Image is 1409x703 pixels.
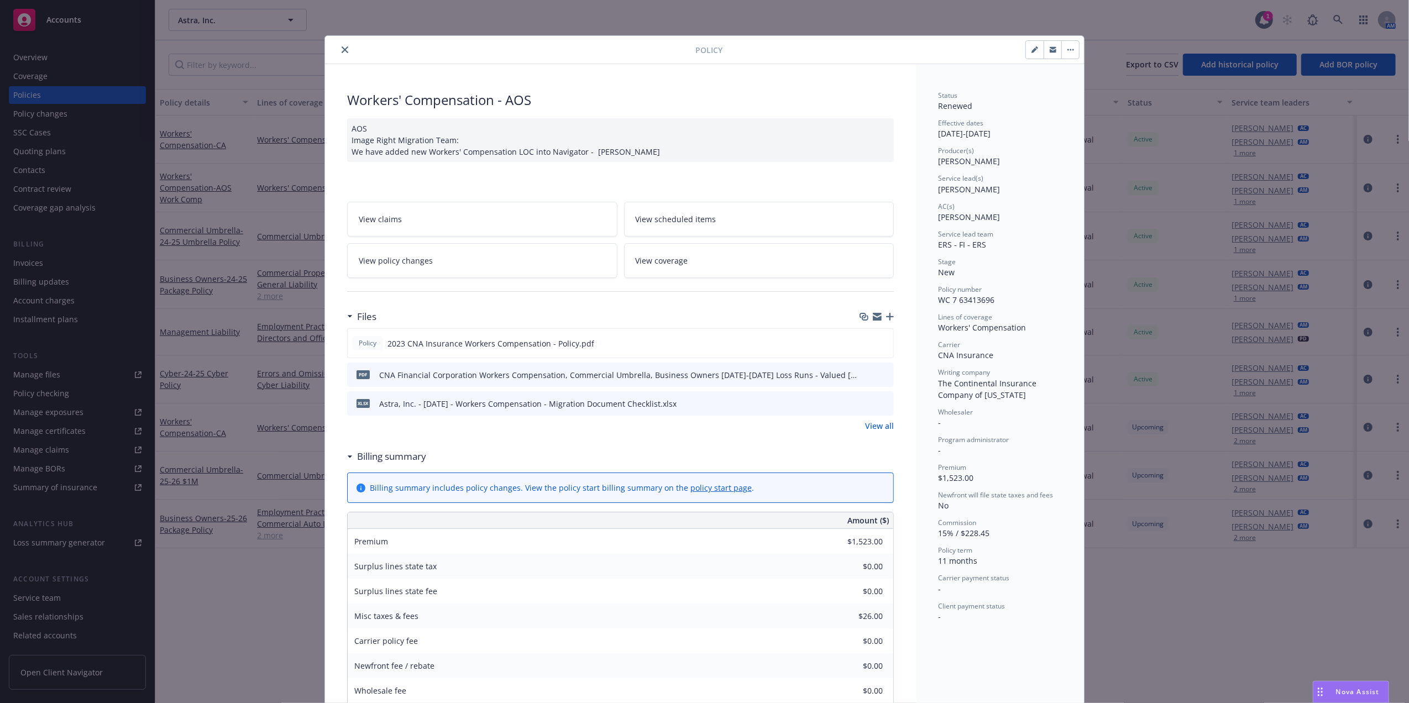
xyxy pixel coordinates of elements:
[357,449,426,464] h3: Billing summary
[938,368,990,377] span: Writing company
[938,473,973,483] span: $1,523.00
[818,558,889,575] input: 0.00
[938,378,1039,400] span: The Continental Insurance Company of [US_STATE]
[938,611,941,622] span: -
[354,611,418,621] span: Misc taxes & fees
[347,449,426,464] div: Billing summary
[690,482,752,493] a: policy start page
[354,636,418,646] span: Carrier policy fee
[938,350,993,360] span: CNA Insurance
[354,561,437,571] span: Surplus lines state tax
[938,257,956,266] span: Stage
[347,243,617,278] a: View policy changes
[938,545,972,555] span: Policy term
[938,118,983,128] span: Effective dates
[818,608,889,625] input: 0.00
[938,267,955,277] span: New
[938,312,992,322] span: Lines of coverage
[938,601,1005,611] span: Client payment status
[359,255,433,266] span: View policy changes
[379,398,677,410] div: Astra, Inc. - [DATE] - Workers Compensation - Migration Document Checklist.xlsx
[938,101,972,111] span: Renewed
[938,285,982,294] span: Policy number
[1313,681,1327,702] div: Drag to move
[818,658,889,674] input: 0.00
[354,660,434,671] span: Newfront fee / rebate
[847,515,889,526] span: Amount ($)
[938,156,1000,166] span: [PERSON_NAME]
[370,482,754,494] div: Billing summary includes policy changes. View the policy start billing summary on the .
[938,417,941,428] span: -
[938,490,1053,500] span: Newfront will file state taxes and fees
[938,146,974,155] span: Producer(s)
[938,184,1000,195] span: [PERSON_NAME]
[347,118,894,162] div: AOS Image Right Migration Team: We have added new Workers' Compensation LOC into Navigator - [PER...
[938,573,1009,583] span: Carrier payment status
[818,683,889,699] input: 0.00
[938,229,993,239] span: Service lead team
[357,399,370,407] span: xlsx
[357,370,370,379] span: pdf
[354,536,388,547] span: Premium
[359,213,402,225] span: View claims
[636,255,688,266] span: View coverage
[862,398,871,410] button: download file
[938,202,955,211] span: AC(s)
[862,369,871,381] button: download file
[938,518,976,527] span: Commission
[357,338,379,348] span: Policy
[938,435,1009,444] span: Program administrator
[938,584,941,594] span: -
[938,295,994,305] span: WC 7 63413696
[624,202,894,237] a: View scheduled items
[1313,681,1389,703] button: Nova Assist
[938,463,966,472] span: Premium
[938,174,983,183] span: Service lead(s)
[818,533,889,550] input: 0.00
[347,91,894,109] div: Workers' Compensation - AOS
[938,340,960,349] span: Carrier
[938,118,1062,139] div: [DATE] - [DATE]
[938,445,941,455] span: -
[879,398,889,410] button: preview file
[818,583,889,600] input: 0.00
[938,212,1000,222] span: [PERSON_NAME]
[695,44,722,56] span: Policy
[347,309,376,324] div: Files
[938,322,1062,333] div: Workers' Compensation
[938,91,957,100] span: Status
[938,528,989,538] span: 15% / $228.45
[357,309,376,324] h3: Files
[387,338,594,349] span: 2023 CNA Insurance Workers Compensation - Policy.pdf
[818,633,889,649] input: 0.00
[861,338,870,349] button: download file
[338,43,352,56] button: close
[938,555,977,566] span: 11 months
[865,420,894,432] a: View all
[879,338,889,349] button: preview file
[636,213,716,225] span: View scheduled items
[938,407,973,417] span: Wholesaler
[354,685,406,696] span: Wholesale fee
[938,500,949,511] span: No
[379,369,857,381] div: CNA Financial Corporation Workers Compensation, Commercial Umbrella, Business Owners [DATE]-[DATE...
[354,586,437,596] span: Surplus lines state fee
[624,243,894,278] a: View coverage
[938,239,986,250] span: ERS - FI - ERS
[879,369,889,381] button: preview file
[1336,687,1380,696] span: Nova Assist
[347,202,617,237] a: View claims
